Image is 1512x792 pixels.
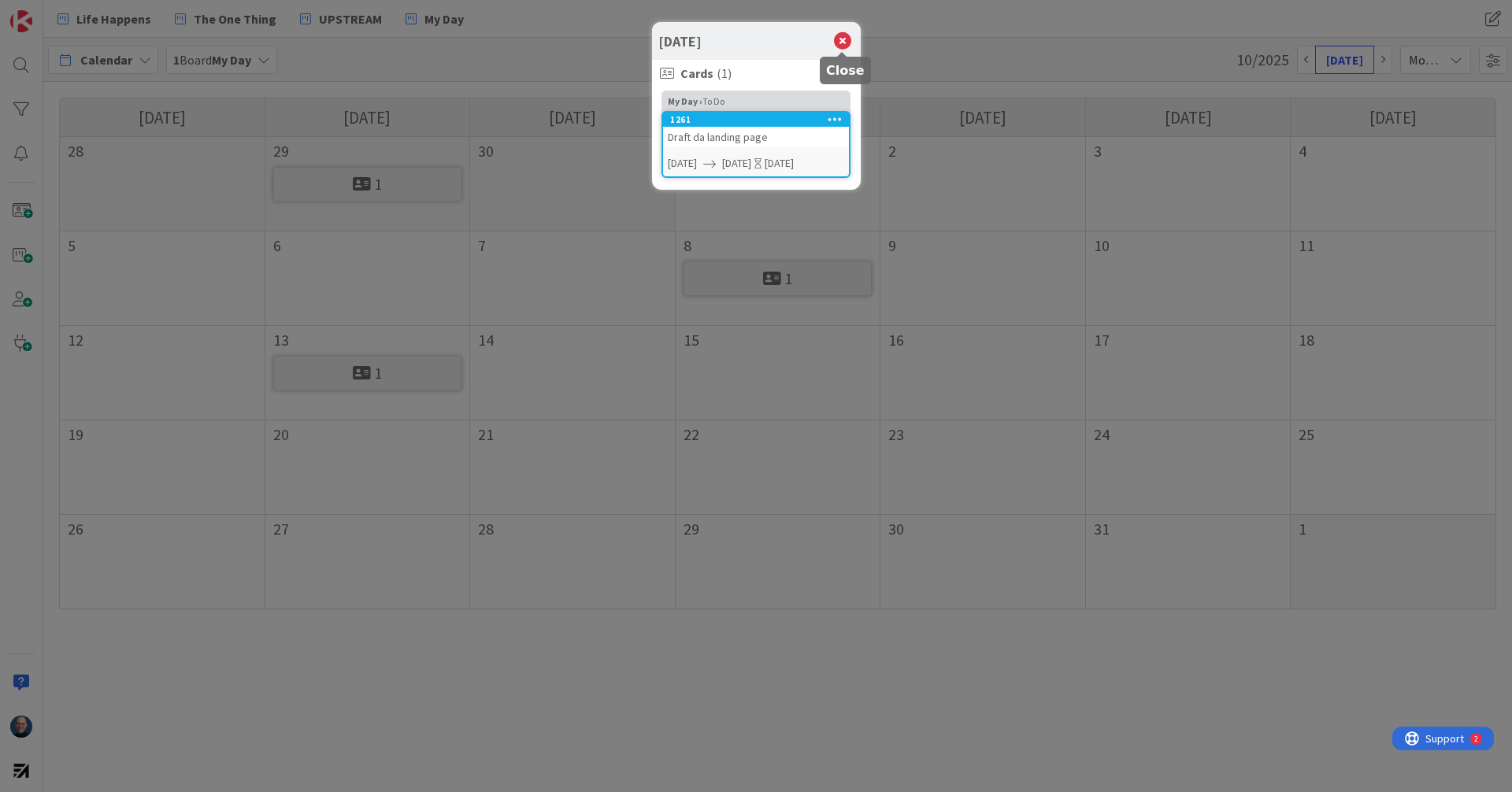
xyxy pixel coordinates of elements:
[660,64,853,83] div: ( 1 )
[652,22,861,60] div: [DATE]
[82,6,86,19] div: 2
[661,91,850,115] div: To Do
[680,64,713,83] b: Cards
[663,127,849,147] div: Draft da landing page
[663,113,849,127] div: 1261
[668,155,697,172] span: [DATE]
[765,155,794,172] div: [DATE]
[722,155,751,172] span: [DATE]
[33,2,72,21] span: Support
[670,114,849,125] div: 1261
[663,113,849,147] div: 1261Draft da landing page
[668,95,702,107] b: My Day ›
[826,63,865,78] h5: Close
